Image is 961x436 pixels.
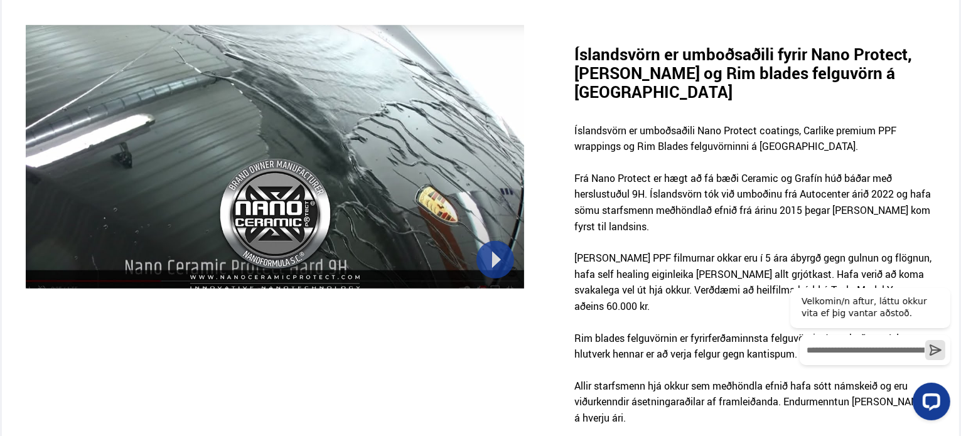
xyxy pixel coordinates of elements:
p: Frá Nano Protect er hægt að fá bæði Ceramic og Grafín húð báðar með herslustuðul 9H. Íslandsvörn ... [574,171,935,250]
p: Rim blades felguvörnin er fyrirferðaminnsta felguvörnin á markaðnum í dag og hlutverk hennar er a... [574,331,935,378]
h3: Íslandsvörn er umboðsaðili fyrir Nano Protect, [PERSON_NAME] og Rim blades felguvörn á [GEOGRAPHI... [574,45,935,101]
iframe: LiveChat chat widget [780,265,955,430]
p: Íslandsvörn er umboðsaðili Nano Protect coatings, Carlike premium PPF wrappings og Rim Blades fel... [574,123,935,171]
p: [PERSON_NAME] PPF filmurnar okkar eru í 5 ára ábyrgð gegn gulnun og flögnun, hafa self healing ei... [574,250,935,330]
